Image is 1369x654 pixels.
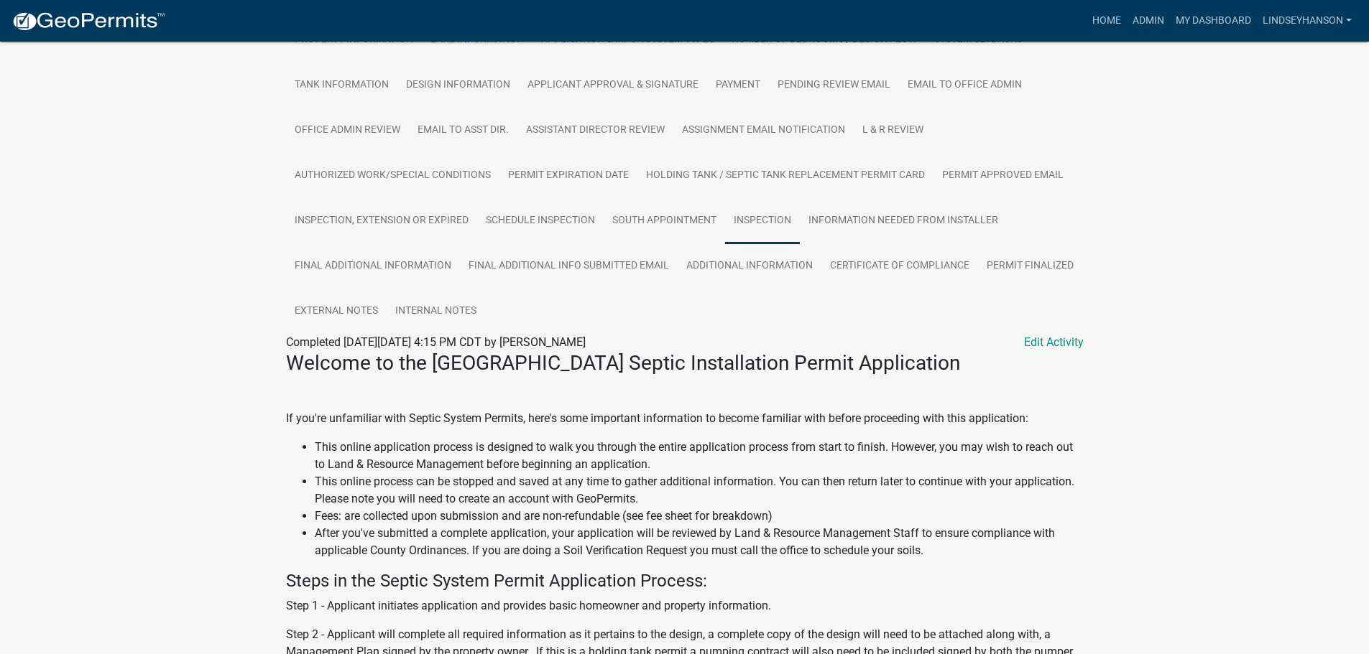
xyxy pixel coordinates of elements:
[286,410,1084,427] p: If you're unfamiliar with Septic System Permits, here's some important information to become fami...
[409,108,517,154] a: Email to Asst Dir.
[978,243,1082,289] a: Permit Finalized
[286,153,499,199] a: Authorized Work/Special Conditions
[1257,7,1358,34] a: Lindseyhanson
[854,108,932,154] a: L & R Review
[517,108,673,154] a: Assistant Director Review
[1170,7,1257,34] a: My Dashboard
[286,198,477,244] a: Inspection, Extension or EXPIRED
[899,62,1031,108] a: Email to Office Admin
[460,243,678,289] a: Final Additional Info submitted Email
[1127,7,1170,34] a: Admin
[499,153,637,199] a: Permit Expiration Date
[286,571,1084,592] h4: Steps in the Septic System Permit Application Process:
[477,198,604,244] a: Schedule Inspection
[315,508,1084,525] li: Fees: are collected upon submission and are non-refundable (see fee sheet for breakdown)
[387,289,485,335] a: Internal Notes
[637,153,934,199] a: Holding Tank / Septic Tank Replacement Permit Card
[1024,334,1084,351] a: Edit Activity
[821,243,978,289] a: Certificate of Compliance
[725,198,800,244] a: Inspection
[315,525,1084,559] li: After you've submitted a complete application, your application will be reviewed by Land & Resour...
[315,439,1084,473] li: This online application process is designed to walk you through the entire application process fr...
[397,62,519,108] a: Design Information
[673,108,854,154] a: Assignment Email Notification
[286,351,1084,375] h3: Welcome to the [GEOGRAPHIC_DATA] Septic Installation Permit Application
[934,153,1072,199] a: Permit Approved Email
[769,62,899,108] a: Pending review Email
[707,62,769,108] a: Payment
[286,289,387,335] a: External Notes
[286,335,586,349] span: Completed [DATE][DATE] 4:15 PM CDT by [PERSON_NAME]
[315,473,1084,508] li: This online process can be stopped and saved at any time to gather additional information. You ca...
[286,62,397,108] a: Tank Information
[286,108,409,154] a: Office Admin Review
[286,243,460,289] a: Final Additional Information
[604,198,725,244] a: South Appointment
[286,597,1084,615] p: Step 1 - Applicant initiates application and provides basic homeowner and property information.
[1087,7,1127,34] a: Home
[519,62,707,108] a: Applicant Approval & Signature
[800,198,1007,244] a: Information Needed from Installer
[678,243,821,289] a: Additional Information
